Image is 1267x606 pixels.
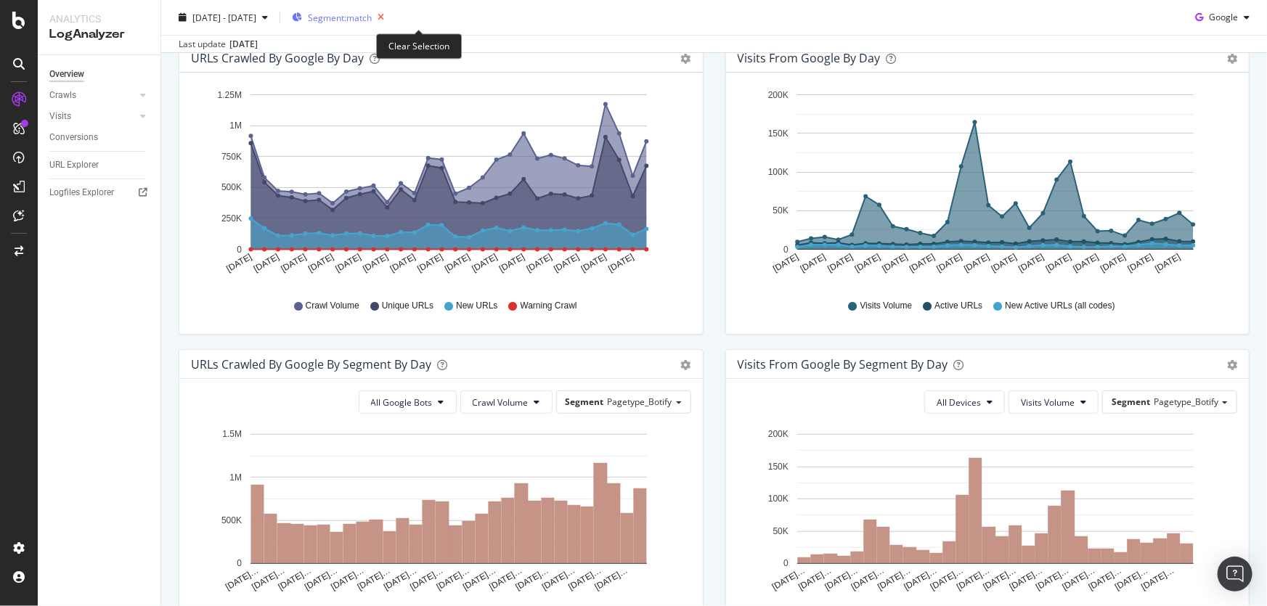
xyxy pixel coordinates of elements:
text: [DATE] [798,252,827,274]
span: Pagetype_Botify [1154,396,1218,408]
text: 1.5M [222,430,242,440]
text: 200K [767,90,788,100]
div: Clear Selection [376,33,462,59]
div: URL Explorer [49,157,99,173]
text: 500K [221,183,242,193]
text: 500K [221,516,242,526]
svg: A chart. [738,425,1233,594]
div: Analytics [49,12,149,26]
span: New Active URLs (all codes) [1005,300,1115,312]
svg: A chart. [738,84,1233,286]
a: Visits [49,109,136,124]
text: [DATE] [252,252,281,274]
span: Google [1209,11,1238,23]
div: gear [1227,360,1237,370]
div: Visits from Google By Segment By Day [738,357,948,372]
button: Crawl Volume [460,390,553,414]
text: [DATE] [415,252,444,274]
text: [DATE] [908,252,937,274]
text: [DATE] [880,252,909,274]
a: URL Explorer [49,157,150,173]
text: 1.25M [218,90,242,100]
span: Visits Volume [860,300,913,312]
span: Segment [566,396,604,408]
text: [DATE] [826,252,855,274]
text: [DATE] [388,252,417,274]
span: Unique URLs [382,300,433,312]
text: 100K [767,494,788,504]
svg: A chart. [191,425,686,594]
a: Crawls [49,88,136,103]
span: All Google Bots [371,396,433,409]
text: 0 [237,245,242,255]
text: [DATE] [1126,252,1155,274]
div: Overview [49,67,84,82]
svg: A chart. [191,84,686,286]
text: 0 [783,245,789,255]
text: [DATE] [579,252,608,274]
text: [DATE] [962,252,991,274]
div: Conversions [49,130,98,145]
span: Active URLs [934,300,982,312]
text: [DATE] [361,252,390,274]
span: [DATE] - [DATE] [192,11,256,23]
text: [DATE] [1153,252,1182,274]
text: 1M [229,472,242,483]
text: [DATE] [552,252,581,274]
div: LogAnalyzer [49,26,149,43]
text: [DATE] [1017,252,1046,274]
text: 150K [767,128,788,139]
div: Crawls [49,88,76,103]
text: [DATE] [990,252,1019,274]
span: Pagetype_Botify [608,396,672,408]
div: Logfiles Explorer [49,185,114,200]
text: [DATE] [934,252,964,274]
text: [DATE] [1071,252,1100,274]
div: [DATE] [229,38,258,51]
button: Visits Volume [1009,390,1099,414]
span: Visits Volume [1021,396,1075,409]
text: [DATE] [497,252,526,274]
span: Segment [1112,396,1150,408]
text: [DATE] [525,252,554,274]
button: Segment:match [286,6,390,29]
button: Google [1189,6,1255,29]
text: 200K [767,430,788,440]
div: Open Intercom Messenger [1218,557,1252,591]
div: gear [1227,54,1237,64]
text: 50K [773,206,788,216]
a: Conversions [49,130,150,145]
text: [DATE] [334,252,363,274]
div: Last update [179,38,258,51]
text: [DATE] [280,252,309,274]
a: Logfiles Explorer [49,185,150,200]
div: Visits from Google by day [738,51,881,65]
span: Crawl Volume [473,396,529,409]
text: 0 [237,559,242,569]
div: gear [681,360,691,370]
text: 100K [767,167,788,177]
div: gear [681,54,691,64]
text: 1M [229,121,242,131]
button: All Devices [924,390,1005,414]
text: [DATE] [224,252,253,274]
text: 750K [221,152,242,162]
div: Visits [49,109,71,124]
button: [DATE] - [DATE] [173,6,274,29]
span: Warning Crawl [521,300,577,312]
span: New URLs [456,300,497,312]
text: 150K [767,462,788,472]
text: [DATE] [853,252,882,274]
text: 50K [773,526,788,536]
span: Segment: match [308,11,372,23]
span: All Devices [937,396,981,409]
text: [DATE] [771,252,800,274]
button: All Google Bots [359,390,457,414]
text: [DATE] [306,252,335,274]
text: [DATE] [1099,252,1128,274]
text: 250K [221,213,242,224]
